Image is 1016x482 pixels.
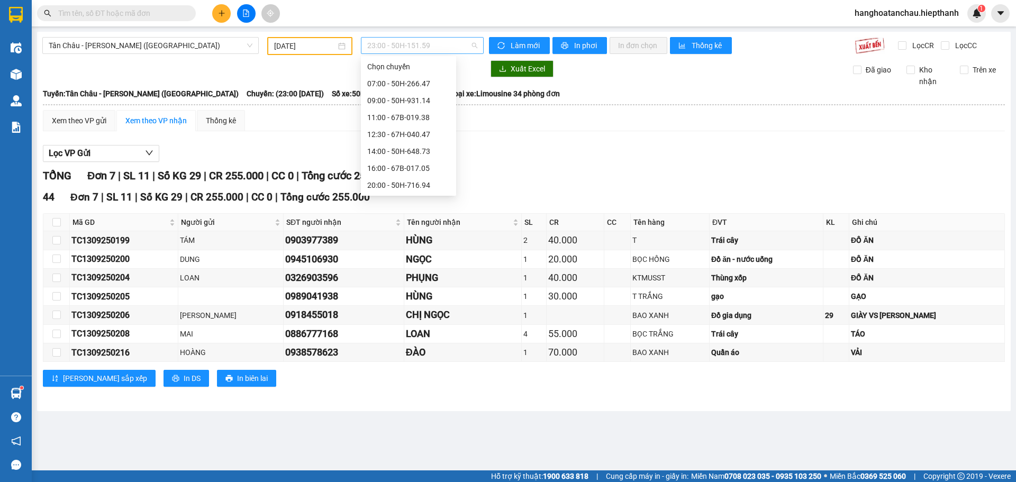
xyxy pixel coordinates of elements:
[284,343,404,362] td: 0938578623
[251,191,273,203] span: CC 0
[670,37,732,54] button: bar-chartThống kê
[284,325,404,343] td: 0886777168
[404,269,522,287] td: PHỤNG
[724,472,821,480] strong: 0708 023 035 - 0935 103 250
[491,470,588,482] span: Hỗ trợ kỹ thuật:
[181,216,273,228] span: Người gửi
[145,149,153,157] span: down
[180,272,282,284] div: LOAN
[11,388,22,399] img: warehouse-icon
[523,290,545,302] div: 1
[406,326,520,341] div: LOAN
[275,191,278,203] span: |
[406,233,520,248] div: HÙNG
[361,58,456,75] div: Chọn chuyến
[49,147,90,160] span: Lọc VP Gửi
[711,310,821,321] div: Đồ gia dụng
[957,472,965,480] span: copyright
[274,40,336,52] input: 13/09/2025
[87,169,115,182] span: Đơn 7
[135,191,138,203] span: |
[71,308,176,322] div: TC1309250206
[523,328,545,340] div: 4
[511,40,541,51] span: Làm mới
[71,290,176,303] div: TC1309250205
[180,328,282,340] div: MAI
[522,214,547,231] th: SL
[367,78,450,89] div: 07:00 - 50H-266.47
[71,327,176,340] div: TC1309250208
[190,191,243,203] span: CR 255.000
[43,370,156,387] button: sort-ascending[PERSON_NAME] sắp xếp
[574,40,598,51] span: In phơi
[209,169,264,182] span: CR 255.000
[523,347,545,358] div: 1
[849,214,1005,231] th: Ghi chú
[632,347,707,358] div: BAO XANH
[367,179,450,191] div: 20:00 - 50H-716.94
[44,10,51,17] span: search
[972,8,982,18] img: icon-new-feature
[855,37,885,54] img: 9k=
[491,60,554,77] button: downloadXuất Excel
[552,37,607,54] button: printerIn phơi
[43,145,159,162] button: Lọc VP Gửi
[164,370,209,387] button: printerIn DS
[285,252,402,267] div: 0945106930
[711,234,821,246] div: Trái cây
[951,40,978,51] span: Lọc CC
[632,328,707,340] div: BỌC TRẮNG
[9,7,23,23] img: logo-vxr
[543,472,588,480] strong: 1900 633 818
[71,252,176,266] div: TC1309250200
[70,191,98,203] span: Đơn 7
[489,37,550,54] button: syncLàm mới
[367,129,450,140] div: 12:30 - 67H-040.47
[118,169,121,182] span: |
[915,64,952,87] span: Kho nhận
[548,289,602,304] div: 30.000
[632,253,707,265] div: BỌC HỒNG
[691,470,821,482] span: Miền Nam
[367,162,450,174] div: 16:00 - 67B-017.05
[523,253,545,265] div: 1
[404,287,522,306] td: HÙNG
[979,5,983,12] span: 1
[968,64,1000,76] span: Trên xe
[11,460,21,470] span: message
[851,253,1003,265] div: ĐỒ ĂN
[285,326,402,341] div: 0886777168
[851,234,1003,246] div: ĐỒ ĂN
[610,37,667,54] button: In đơn chọn
[914,470,915,482] span: |
[851,310,1003,321] div: GIÀY VS [PERSON_NAME]
[70,306,178,324] td: TC1309250206
[632,290,707,302] div: T TRẮNG
[140,191,183,203] span: Số KG 29
[284,287,404,306] td: 0989041938
[180,347,282,358] div: HOÀNG
[180,253,282,265] div: DUNG
[548,270,602,285] div: 40.000
[180,310,282,321] div: [PERSON_NAME]
[825,310,847,321] div: 29
[511,63,545,75] span: Xuất Excel
[101,191,104,203] span: |
[237,372,268,384] span: In biên lai
[70,231,178,250] td: TC1309250199
[280,191,370,203] span: Tổng cước 255.000
[632,272,707,284] div: KTMUSST
[204,169,206,182] span: |
[450,88,560,99] span: Loại xe: Limousine 34 phòng đơn
[20,386,23,389] sup: 1
[71,234,176,247] div: TC1309250199
[296,169,299,182] span: |
[367,38,477,53] span: 23:00 - 50H-151.59
[11,42,22,53] img: warehouse-icon
[152,169,155,182] span: |
[284,269,404,287] td: 0326903596
[404,325,522,343] td: LOAN
[851,328,1003,340] div: TÁO
[302,169,392,182] span: Tổng cước 255.000
[692,40,723,51] span: Thống kê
